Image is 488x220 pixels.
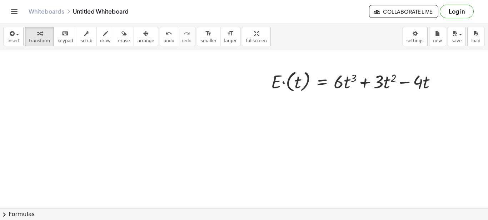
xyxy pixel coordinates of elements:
[246,38,267,43] span: fullscreen
[62,29,69,38] i: keyboard
[452,38,462,43] span: save
[407,38,424,43] span: settings
[134,27,158,46] button: arrange
[164,38,174,43] span: undo
[242,27,270,46] button: fullscreen
[183,29,190,38] i: redo
[403,27,428,46] button: settings
[429,27,446,46] button: new
[29,38,50,43] span: transform
[118,38,130,43] span: erase
[25,27,54,46] button: transform
[8,38,20,43] span: insert
[182,38,191,43] span: redo
[227,29,234,38] i: format_size
[178,27,195,46] button: redoredo
[81,38,93,43] span: scrub
[375,8,432,15] span: Collaborate Live
[100,38,111,43] span: draw
[165,29,172,38] i: undo
[440,5,474,18] button: Log in
[220,27,240,46] button: format_sizelarger
[54,27,77,46] button: keyboardkeypad
[29,8,64,15] a: Whiteboards
[369,5,438,18] button: Collaborate Live
[467,27,484,46] button: load
[433,38,442,43] span: new
[58,38,73,43] span: keypad
[471,38,480,43] span: load
[201,38,216,43] span: smaller
[448,27,466,46] button: save
[4,27,24,46] button: insert
[205,29,212,38] i: format_size
[9,6,20,17] button: Toggle navigation
[224,38,236,43] span: larger
[77,27,96,46] button: scrub
[138,38,154,43] span: arrange
[114,27,134,46] button: erase
[96,27,115,46] button: draw
[197,27,220,46] button: format_sizesmaller
[160,27,178,46] button: undoundo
